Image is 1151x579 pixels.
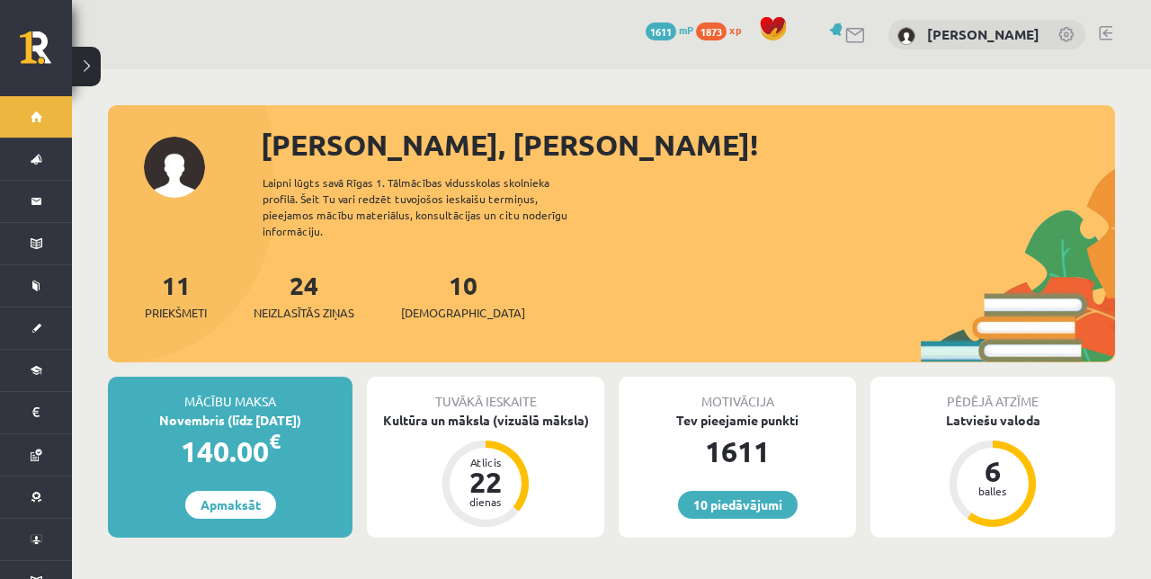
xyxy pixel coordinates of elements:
[897,27,915,45] img: Kristina Ishchenko
[646,22,676,40] span: 1611
[401,304,525,322] span: [DEMOGRAPHIC_DATA]
[185,491,276,519] a: Apmaksāt
[870,411,1115,530] a: Latviešu valoda 6 balles
[367,411,604,430] div: Kultūra un māksla (vizuālā māksla)
[696,22,727,40] span: 1873
[254,304,354,322] span: Neizlasītās ziņas
[870,411,1115,430] div: Latviešu valoda
[20,31,72,76] a: Rīgas 1. Tālmācības vidusskola
[261,123,1115,166] div: [PERSON_NAME], [PERSON_NAME]!
[459,457,513,468] div: Atlicis
[696,22,750,37] a: 1873 xp
[966,457,1020,485] div: 6
[367,411,604,530] a: Kultūra un māksla (vizuālā māksla) Atlicis 22 dienas
[619,377,856,411] div: Motivācija
[619,411,856,430] div: Tev pieejamie punkti
[870,377,1115,411] div: Pēdējā atzīme
[367,377,604,411] div: Tuvākā ieskaite
[966,485,1020,496] div: balles
[145,269,207,322] a: 11Priekšmeti
[619,430,856,473] div: 1611
[145,304,207,322] span: Priekšmeti
[108,411,352,430] div: Novembris (līdz [DATE])
[459,496,513,507] div: dienas
[269,428,281,454] span: €
[459,468,513,496] div: 22
[729,22,741,37] span: xp
[108,377,352,411] div: Mācību maksa
[108,430,352,473] div: 140.00
[401,269,525,322] a: 10[DEMOGRAPHIC_DATA]
[254,269,354,322] a: 24Neizlasītās ziņas
[646,22,693,37] a: 1611 mP
[679,22,693,37] span: mP
[678,491,798,519] a: 10 piedāvājumi
[927,25,1039,43] a: [PERSON_NAME]
[263,174,599,239] div: Laipni lūgts savā Rīgas 1. Tālmācības vidusskolas skolnieka profilā. Šeit Tu vari redzēt tuvojošo...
